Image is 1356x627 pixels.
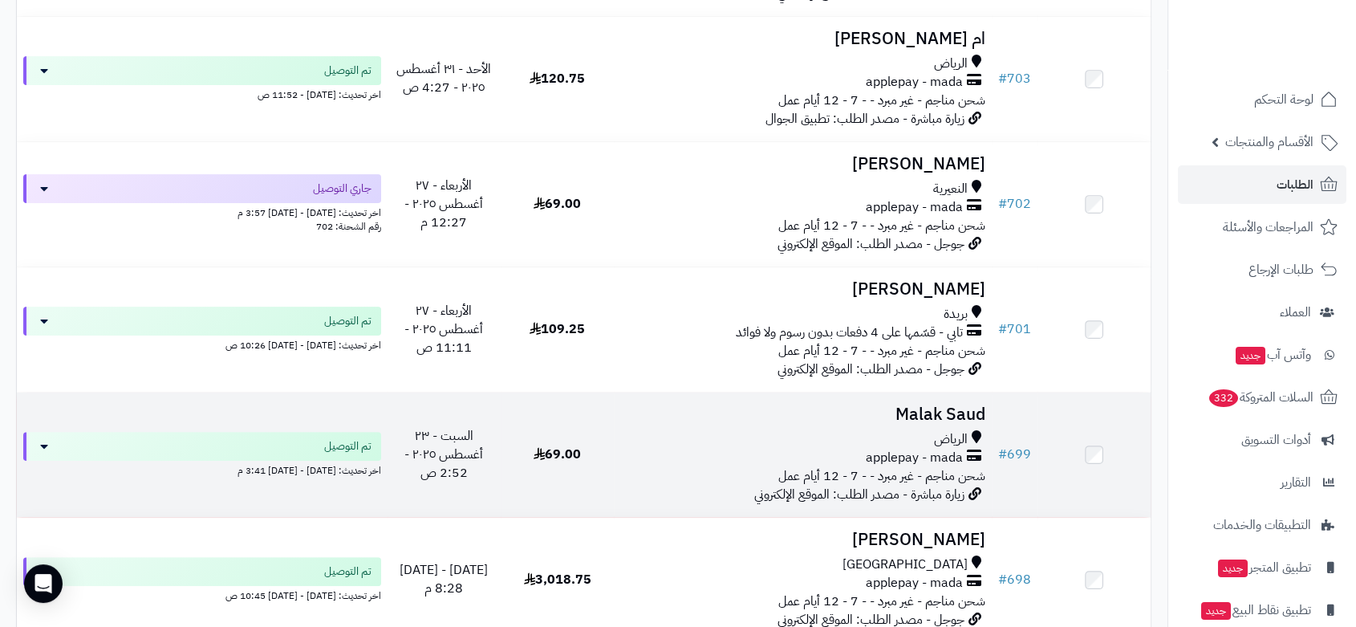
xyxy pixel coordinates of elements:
[998,445,1007,464] span: #
[1178,506,1346,544] a: التطبيقات والخدمات
[24,564,63,603] div: Open Intercom Messenger
[396,59,491,97] span: الأحد - ٣١ أغسطس ٢٠٢٥ - 4:27 ص
[1277,173,1313,196] span: الطلبات
[620,280,985,299] h3: [PERSON_NAME]
[765,109,964,128] span: زيارة مباشرة - مصدر الطلب: تطبيق الجوال
[23,85,381,102] div: اخر تحديث: [DATE] - 11:52 ص
[998,194,1007,214] span: #
[1280,301,1311,324] span: العملاء
[324,63,371,79] span: تم التوصيل
[1201,602,1231,620] span: جديد
[1178,293,1346,332] a: العملاء
[998,570,1007,589] span: #
[404,426,483,482] span: السبت - ٢٣ أغسطس ٢٠٢٥ - 2:52 ص
[778,592,985,611] span: شحن مناجم - غير مبرد - - 7 - 12 أيام عمل
[998,320,1031,339] a: #701
[23,203,381,220] div: اخر تحديث: [DATE] - [DATE] 3:57 م
[777,360,964,379] span: جوجل - مصدر الطلب: الموقع الإلكتروني
[23,336,381,352] div: اخر تحديث: [DATE] - [DATE] 10:26 ص
[404,301,483,357] span: الأربعاء - ٢٧ أغسطس ٢٠٢٥ - 11:11 ص
[778,341,985,360] span: شحن مناجم - غير مبرد - - 7 - 12 أيام عمل
[23,461,381,478] div: اخر تحديث: [DATE] - [DATE] 3:41 م
[1223,216,1313,238] span: المراجعات والأسئلة
[313,181,371,197] span: جاري التوصيل
[934,430,968,449] span: الرياض
[534,445,581,464] span: 69.00
[620,30,985,48] h3: ام [PERSON_NAME]
[530,69,585,88] span: 120.75
[1218,560,1248,577] span: جديد
[998,445,1031,464] a: #699
[1178,80,1346,119] a: لوحة التحكم
[534,194,581,214] span: 69.00
[1208,389,1240,408] span: 332
[998,69,1007,88] span: #
[1178,208,1346,246] a: المراجعات والأسئلة
[933,180,968,198] span: النعيرية
[1178,378,1346,417] a: السلات المتروكة332
[1248,259,1313,281] span: طلبات الإرجاع
[1213,514,1311,536] span: التطبيقات والخدمات
[778,91,985,110] span: شحن مناجم - غير مبرد - - 7 - 12 أيام عمل
[998,320,1007,339] span: #
[620,531,985,549] h3: [PERSON_NAME]
[777,234,964,254] span: جوجل - مصدر الطلب: الموقع الإلكتروني
[1178,165,1346,204] a: الطلبات
[530,320,585,339] span: 109.25
[1236,347,1265,364] span: جديد
[1254,88,1313,111] span: لوحة التحكم
[1208,386,1313,409] span: السلات المتروكة
[866,574,963,592] span: applepay - mada
[866,198,963,217] span: applepay - mada
[998,570,1031,589] a: #698
[1241,429,1311,451] span: أدوات التسويق
[324,313,371,329] span: تم التوصيل
[1225,131,1313,153] span: الأقسام والمنتجات
[1200,599,1311,621] span: تطبيق نقاط البيع
[754,485,964,504] span: زيارة مباشرة - مصدر الطلب: الموقع الإلكتروني
[778,466,985,486] span: شحن مناجم - غير مبرد - - 7 - 12 أيام عمل
[1281,471,1311,494] span: التقارير
[842,556,968,574] span: [GEOGRAPHIC_DATA]
[866,449,963,467] span: applepay - mada
[316,219,381,234] span: رقم الشحنة: 702
[944,305,968,324] span: بريدة
[1216,556,1311,579] span: تطبيق المتجر
[998,194,1031,214] a: #702
[1247,13,1341,47] img: logo-2.png
[866,73,963,92] span: applepay - mada
[620,155,985,173] h3: [PERSON_NAME]
[1178,250,1346,289] a: طلبات الإرجاع
[1178,463,1346,502] a: التقارير
[1178,421,1346,459] a: أدوات التسويق
[778,216,985,235] span: شحن مناجم - غير مبرد - - 7 - 12 أيام عمل
[1178,548,1346,587] a: تطبيق المتجرجديد
[998,69,1031,88] a: #703
[1178,336,1346,374] a: وآتس آبجديد
[23,586,381,603] div: اخر تحديث: [DATE] - [DATE] 10:45 ص
[736,324,963,342] span: تابي - قسّمها على 4 دفعات بدون رسوم ولا فوائد
[400,560,488,598] span: [DATE] - [DATE] 8:28 م
[620,405,985,424] h3: Malak Saud
[324,564,371,580] span: تم التوصيل
[524,570,591,589] span: 3,018.75
[934,55,968,73] span: الرياض
[324,438,371,454] span: تم التوصيل
[1234,344,1311,366] span: وآتس آب
[404,176,483,232] span: الأربعاء - ٢٧ أغسطس ٢٠٢٥ - 12:27 م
